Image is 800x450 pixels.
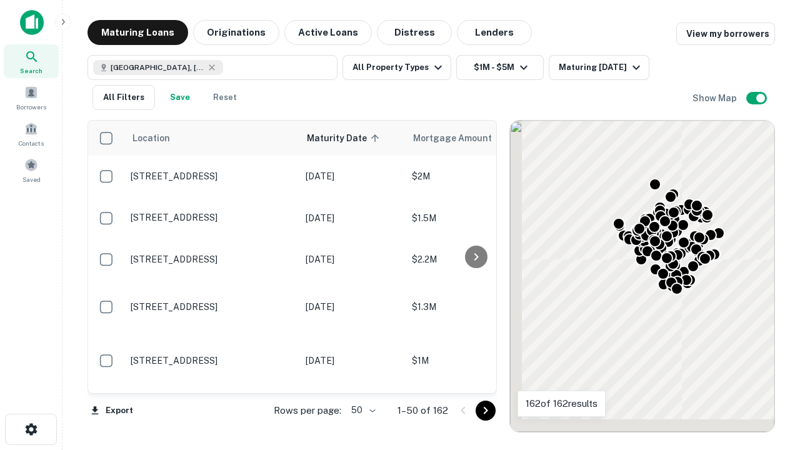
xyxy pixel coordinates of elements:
button: [GEOGRAPHIC_DATA], [GEOGRAPHIC_DATA], [GEOGRAPHIC_DATA] [87,55,337,80]
p: $2.2M [412,252,537,266]
div: Maturing [DATE] [559,60,644,75]
p: [DATE] [306,300,399,314]
a: Saved [4,153,59,187]
p: $2M [412,169,537,183]
button: $1M - $5M [456,55,544,80]
span: Mortgage Amount [413,131,508,146]
p: [DATE] [306,252,399,266]
span: Maturity Date [307,131,383,146]
p: $1.3M [412,300,537,314]
span: Borrowers [16,102,46,112]
span: Saved [22,174,41,184]
a: Borrowers [4,81,59,114]
button: Reset [205,85,245,110]
p: [DATE] [306,169,399,183]
button: Maturing [DATE] [549,55,649,80]
button: Export [87,401,136,420]
button: Originations [193,20,279,45]
button: Lenders [457,20,532,45]
div: 50 [346,401,377,419]
button: Maturing Loans [87,20,188,45]
p: [STREET_ADDRESS] [131,212,293,223]
p: $1M [412,354,537,367]
th: Location [124,121,299,156]
button: Go to next page [476,401,496,421]
a: View my borrowers [676,22,775,45]
p: Rows per page: [274,403,341,418]
span: Search [20,66,42,76]
button: Distress [377,20,452,45]
iframe: Chat Widget [737,350,800,410]
span: [GEOGRAPHIC_DATA], [GEOGRAPHIC_DATA], [GEOGRAPHIC_DATA] [111,62,204,73]
div: 0 0 [510,121,774,432]
span: Location [132,131,170,146]
p: 1–50 of 162 [397,403,448,418]
h6: Show Map [692,91,739,105]
button: Active Loans [284,20,372,45]
button: Save your search to get updates of matches that match your search criteria. [160,85,200,110]
button: All Property Types [342,55,451,80]
p: 162 of 162 results [526,396,597,411]
p: [STREET_ADDRESS] [131,171,293,182]
p: [DATE] [306,211,399,225]
p: [DATE] [306,354,399,367]
th: Mortgage Amount [406,121,543,156]
p: [STREET_ADDRESS] [131,301,293,312]
th: Maturity Date [299,121,406,156]
img: capitalize-icon.png [20,10,44,35]
p: $1.5M [412,211,537,225]
p: [STREET_ADDRESS] [131,254,293,265]
a: Search [4,44,59,78]
button: All Filters [92,85,155,110]
a: Contacts [4,117,59,151]
span: Contacts [19,138,44,148]
p: [STREET_ADDRESS] [131,355,293,366]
